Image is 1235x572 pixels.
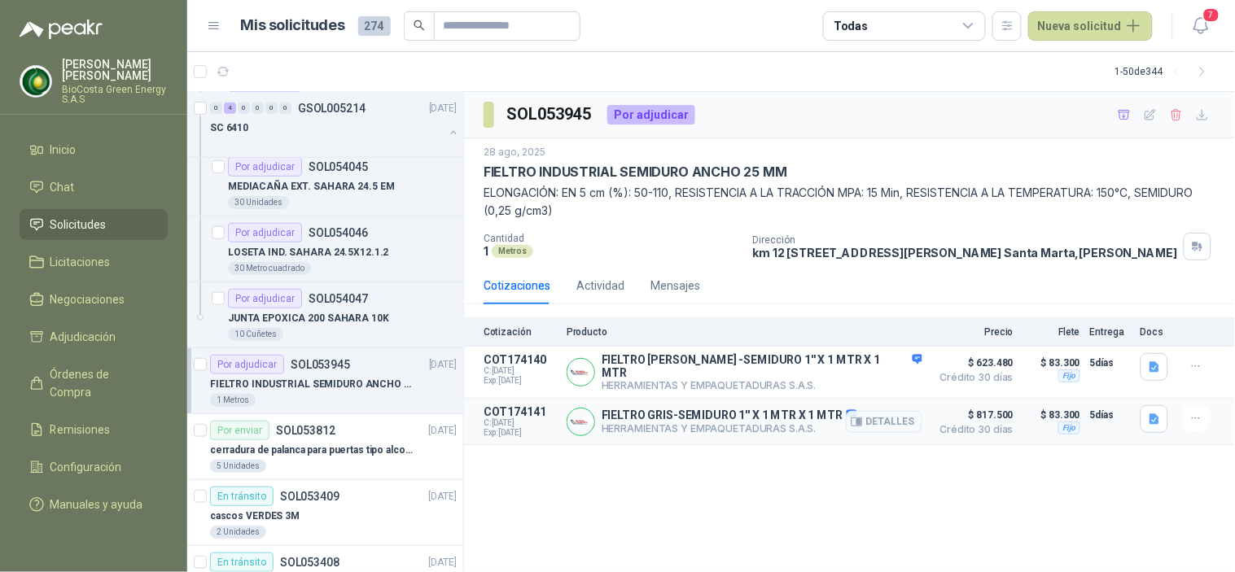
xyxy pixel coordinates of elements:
[187,348,463,414] a: Por adjudicarSOL053945[DATE] FIELTRO INDUSTRIAL SEMIDURO ANCHO 25 MM1 Metros
[1202,7,1220,23] span: 7
[484,184,1215,220] p: ELONGACIÓN: EN 5 cm (%): 50-110, RESISTENCIA A LA TRACCIÓN MPA: 15 Min, RESISTENCIA A LA TEMPERAT...
[1090,353,1131,373] p: 5 días
[1058,421,1080,434] div: Fijo
[50,141,77,159] span: Inicio
[429,357,457,373] p: [DATE]
[210,98,460,151] a: 0 4 0 0 0 0 GSOL005214[DATE] SC 6410
[932,405,1014,425] span: $ 817.500
[20,172,168,203] a: Chat
[50,365,152,401] span: Órdenes de Compra
[484,376,557,386] span: Exp: [DATE]
[228,262,311,275] div: 30 Metro cuadrado
[429,555,457,570] p: [DATE]
[20,134,168,165] a: Inicio
[228,311,389,326] p: JUNTA EPOXICA 200 SAHARA 10K
[210,377,413,392] p: FIELTRO INDUSTRIAL SEMIDURO ANCHO 25 MM
[291,359,350,370] p: SOL053945
[210,526,266,539] div: 2 Unidades
[187,216,463,282] a: Por adjudicarSOL054046LOSETA IND. SAHARA 24.5X12.1.230 Metro cuadrado
[429,101,457,116] p: [DATE]
[62,59,168,81] p: [PERSON_NAME] [PERSON_NAME]
[210,120,248,136] p: SC 6410
[834,17,868,35] div: Todas
[602,379,922,391] p: HERRAMIENTAS Y EMPAQUETADURAS S.A.S.
[753,246,1178,260] p: km 12 [STREET_ADDRESS][PERSON_NAME] Santa Marta , [PERSON_NAME]
[210,443,413,458] p: cerradura de palanca para puertas tipo alcoba marca yale
[224,103,236,114] div: 4
[228,328,283,341] div: 10 Cuñetes
[1023,353,1080,373] p: $ 83.300
[1028,11,1153,41] button: Nueva solicitud
[50,216,107,234] span: Solicitudes
[309,293,368,304] p: SOL054047
[1090,405,1131,425] p: 5 días
[187,282,463,348] a: Por adjudicarSOL054047JUNTA EPOXICA 200 SAHARA 10K10 Cuñetes
[20,321,168,352] a: Adjudicación
[1023,405,1080,425] p: $ 83.300
[210,552,274,572] div: En tránsito
[20,209,168,240] a: Solicitudes
[20,359,168,408] a: Órdenes de Compra
[241,14,345,37] h1: Mis solicitudes
[484,405,557,418] p: COT174141
[1058,369,1080,382] div: Fijo
[484,418,557,428] span: C: [DATE]
[309,161,368,172] p: SOL054045
[252,103,264,114] div: 0
[210,487,274,506] div: En tránsito
[210,421,269,440] div: Por enviar
[228,179,395,194] p: MEDIACAÑA EXT. SAHARA 24.5 EM
[280,491,339,502] p: SOL053409
[567,326,922,338] p: Producto
[238,103,250,114] div: 0
[187,480,463,546] a: En tránsitoSOL053409[DATE] cascos VERDES 3M2 Unidades
[484,353,557,366] p: COT174140
[1023,326,1080,338] p: Flete
[932,326,1014,338] p: Precio
[50,421,111,439] span: Remisiones
[50,496,143,513] span: Manuales y ayuda
[1186,11,1215,41] button: 7
[228,223,302,242] div: Por adjudicar
[602,422,857,434] p: HERRAMIENTAS Y EMPAQUETADURAS S.A.S.
[567,359,594,386] img: Company Logo
[210,394,256,407] div: 1 Metros
[1141,326,1173,338] p: Docs
[358,16,391,36] span: 274
[650,277,700,295] div: Mensajes
[484,233,740,244] p: Cantidad
[280,557,339,568] p: SOL053408
[484,428,557,438] span: Exp: [DATE]
[484,326,557,338] p: Cotización
[228,157,302,177] div: Por adjudicar
[484,244,488,258] p: 1
[20,247,168,277] a: Licitaciones
[50,328,116,346] span: Adjudicación
[210,103,222,114] div: 0
[228,196,289,209] div: 30 Unidades
[50,178,75,196] span: Chat
[1090,326,1131,338] p: Entrega
[20,284,168,315] a: Negociaciones
[228,289,302,308] div: Por adjudicar
[50,290,125,308] span: Negociaciones
[753,234,1178,246] p: Dirección
[567,408,594,435] img: Company Logo
[429,423,457,439] p: [DATE]
[846,411,922,433] button: Detalles
[279,103,291,114] div: 0
[429,489,457,504] p: [DATE]
[484,366,557,376] span: C: [DATE]
[62,85,168,104] p: BioCosta Green Energy S.A.S
[484,277,550,295] div: Cotizaciones
[507,102,594,127] h3: SOL053945
[276,425,335,436] p: SOL053812
[932,425,1014,434] span: Crédito 30 días
[50,253,111,271] span: Licitaciones
[187,414,463,480] a: Por enviarSOL053812[DATE] cerradura de palanca para puertas tipo alcoba marca yale5 Unidades
[20,66,51,97] img: Company Logo
[265,103,278,114] div: 0
[484,164,787,181] p: FIELTRO INDUSTRIAL SEMIDURO ANCHO 25 MM
[932,373,1014,382] span: Crédito 30 días
[602,408,857,423] p: FIELTRO GRIS-SEMIDURO 1'' X 1 MTR X 1 MTR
